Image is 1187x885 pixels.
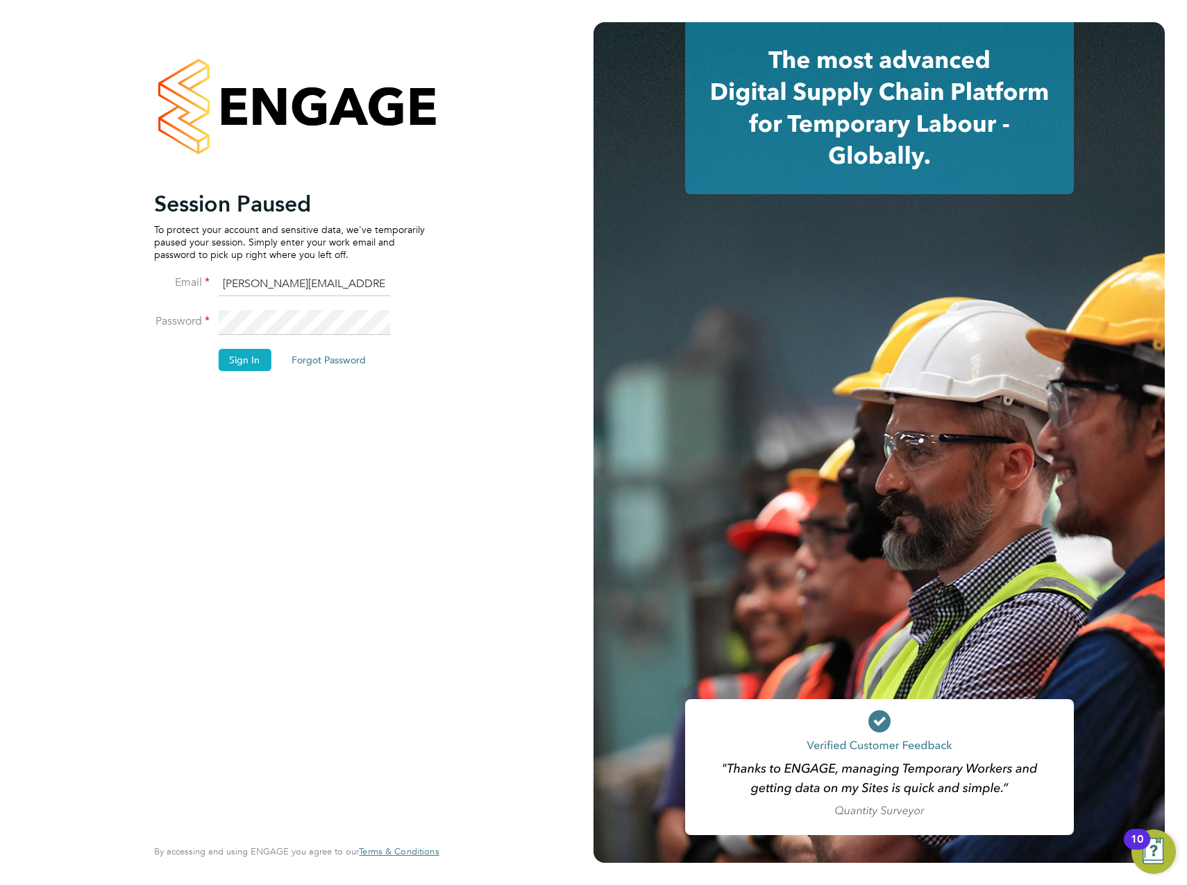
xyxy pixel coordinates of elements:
button: Open Resource Center, 10 new notifications [1131,830,1176,874]
button: Sign In [218,349,271,371]
span: By accessing and using ENGAGE you agree to our [154,845,439,857]
p: To protect your account and sensitive data, we've temporarily paused your session. Simply enter y... [154,223,425,261]
label: Email [154,275,210,290]
div: 10 [1131,839,1143,857]
a: Terms & Conditions [359,846,439,857]
h2: Session Paused [154,190,425,218]
input: Enter your work email... [218,272,389,297]
button: Forgot Password [280,349,377,371]
span: Terms & Conditions [359,845,439,857]
label: Password [154,314,210,329]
